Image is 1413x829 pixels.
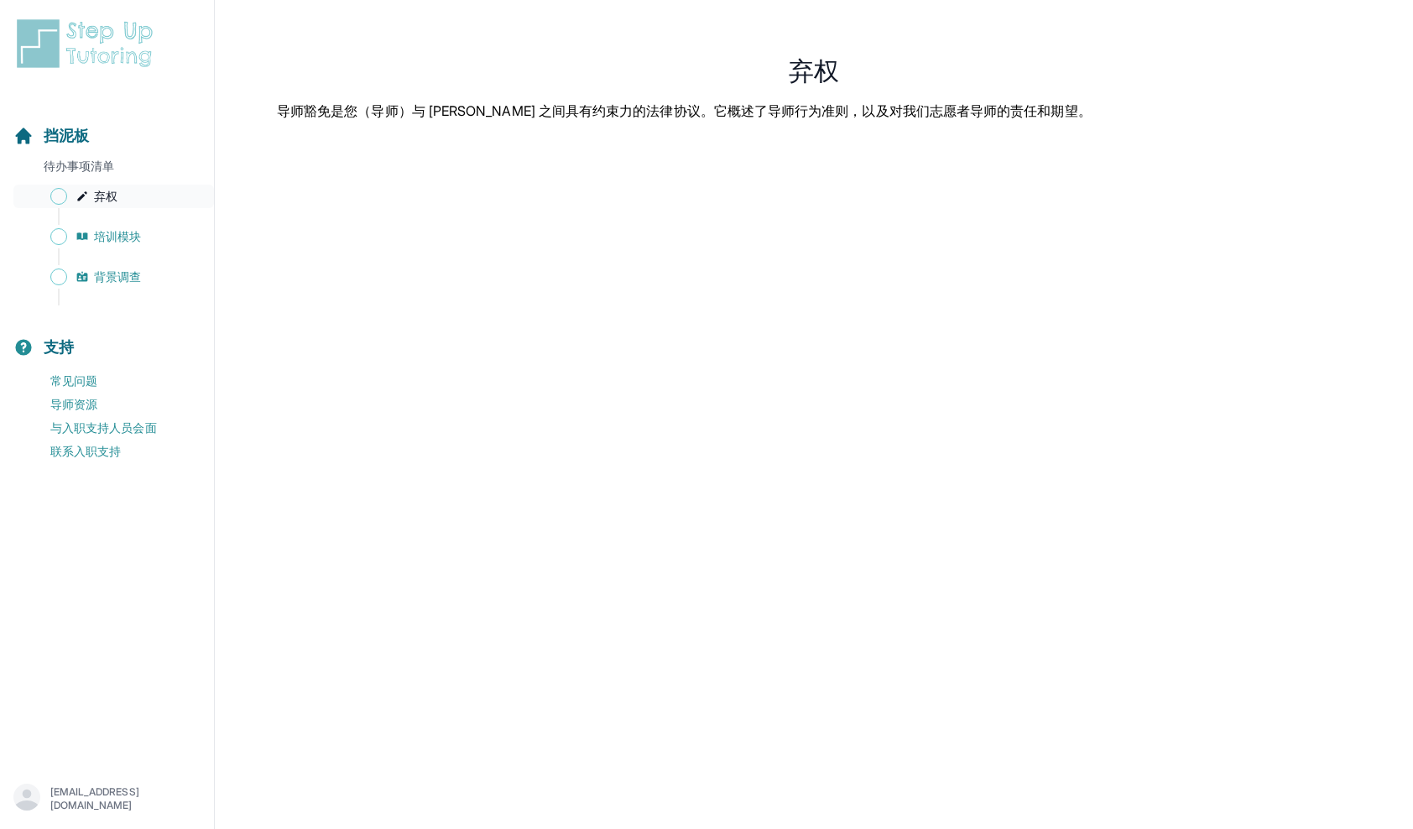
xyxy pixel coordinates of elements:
span: 培训模块 [94,228,141,245]
a: 联系入职支持 [13,440,214,463]
a: 背景调查 [13,265,214,289]
span: 挡泥板 [44,124,89,148]
span: 弃权 [94,188,117,205]
a: 培训模块 [13,225,214,248]
a: 常见问题 [13,369,214,393]
a: 导师资源 [13,393,214,416]
button: 挡泥板 [7,97,207,154]
p: 待办事项清单 [7,158,207,181]
img: logo [13,17,163,70]
span: 背景调查 [94,269,141,285]
span: 支持 [44,336,74,359]
a: 弃权 [13,185,214,208]
p: [EMAIL_ADDRESS][DOMAIN_NAME] [50,785,201,812]
h1: 弃权 [255,60,1373,81]
button: [EMAIL_ADDRESS][DOMAIN_NAME] [13,784,201,814]
button: 支持 [7,309,207,366]
a: 与入职支持人员会面 [13,416,214,440]
a: 挡泥板 [13,124,89,148]
p: 导师豁免是您（导师）与 [PERSON_NAME] 之间具有约束力的法律协议。它概述了导师行为准则，以及对我们志愿者导师的责任和期望。 [277,101,1351,121]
